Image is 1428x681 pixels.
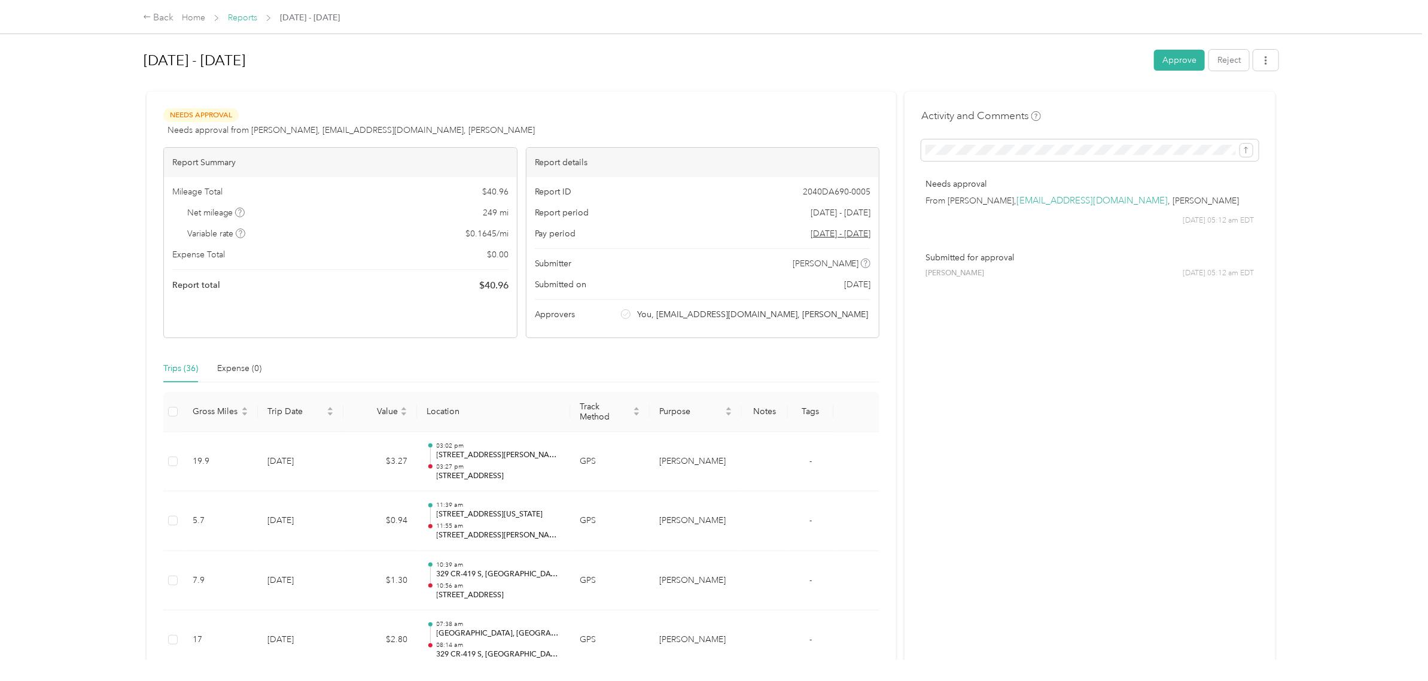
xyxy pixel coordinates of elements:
[258,432,343,492] td: [DATE]
[809,575,812,585] span: -
[183,551,258,611] td: 7.9
[183,432,258,492] td: 19.9
[650,610,742,670] td: Wayne Densch
[437,501,561,509] p: 11:39 am
[803,186,870,198] span: 2040DA690-0005
[187,206,245,219] span: Net mileage
[143,11,174,25] div: Back
[437,620,561,628] p: 07:38 am
[241,411,248,418] span: caret-down
[844,278,870,291] span: [DATE]
[1209,50,1249,71] button: Reject
[535,227,576,240] span: Pay period
[258,610,343,670] td: [DATE]
[793,257,859,270] span: [PERSON_NAME]
[144,46,1146,75] h1: Sep 21 - Oct 4, 2025
[437,590,561,601] p: [STREET_ADDRESS]
[809,634,812,644] span: -
[343,491,417,551] td: $0.94
[241,405,248,412] span: caret-up
[479,278,509,293] span: $ 40.96
[182,13,205,23] a: Home
[650,432,742,492] td: Wayne Densch
[925,194,1255,207] p: From [PERSON_NAME], , [PERSON_NAME]
[465,227,509,240] span: $ 0.1645 / mi
[570,432,650,492] td: GPS
[535,206,589,219] span: Report period
[1183,215,1255,226] span: [DATE] 05:12 am EDT
[637,308,869,321] span: You, [EMAIL_ADDRESS][DOMAIN_NAME], [PERSON_NAME]
[437,649,561,660] p: 329 CR-419 S, [GEOGRAPHIC_DATA], [GEOGRAPHIC_DATA]
[172,279,220,291] span: Report total
[163,108,239,122] span: Needs Approval
[535,186,572,198] span: Report ID
[437,442,561,450] p: 03:02 pm
[570,551,650,611] td: GPS
[570,610,650,670] td: GPS
[183,392,258,432] th: Gross Miles
[164,148,517,177] div: Report Summary
[925,268,984,279] span: [PERSON_NAME]
[650,392,742,432] th: Purpose
[809,456,812,466] span: -
[650,551,742,611] td: Wayne Densch
[483,206,509,219] span: 249 mi
[535,278,587,291] span: Submitted on
[725,411,732,418] span: caret-down
[217,362,261,375] div: Expense (0)
[172,248,225,261] span: Expense Total
[659,406,723,416] span: Purpose
[228,13,257,23] a: Reports
[437,628,561,639] p: [GEOGRAPHIC_DATA], [GEOGRAPHIC_DATA]
[437,522,561,530] p: 11:55 am
[267,406,324,416] span: Trip Date
[925,251,1255,264] p: Submitted for approval
[437,569,561,580] p: 329 CR-419 S, [GEOGRAPHIC_DATA], [GEOGRAPHIC_DATA]
[187,227,246,240] span: Variable rate
[258,551,343,611] td: [DATE]
[921,108,1041,123] h4: Activity and Comments
[725,405,732,412] span: caret-up
[1154,50,1205,71] button: Approve
[925,178,1255,190] p: Needs approval
[417,392,570,432] th: Location
[343,392,417,432] th: Value
[183,491,258,551] td: 5.7
[353,406,398,416] span: Value
[258,491,343,551] td: [DATE]
[437,582,561,590] p: 10:56 am
[400,405,407,412] span: caret-up
[172,186,223,198] span: Mileage Total
[168,124,535,136] span: Needs approval from [PERSON_NAME], [EMAIL_ADDRESS][DOMAIN_NAME], [PERSON_NAME]
[327,411,334,418] span: caret-down
[437,561,561,569] p: 10:39 am
[343,551,417,611] td: $1.30
[400,411,407,418] span: caret-down
[811,206,870,219] span: [DATE] - [DATE]
[193,406,239,416] span: Gross Miles
[1361,614,1428,681] iframe: Everlance-gr Chat Button Frame
[487,248,509,261] span: $ 0.00
[437,471,561,482] p: [STREET_ADDRESS]
[633,405,640,412] span: caret-up
[809,515,812,525] span: -
[1183,268,1255,279] span: [DATE] 05:12 am EDT
[650,491,742,551] td: Wayne Densch
[437,641,561,649] p: 08:14 am
[535,308,576,321] span: Approvers
[811,227,870,240] span: Go to pay period
[327,405,334,412] span: caret-up
[580,402,631,422] span: Track Method
[258,392,343,432] th: Trip Date
[163,362,198,375] div: Trips (36)
[535,257,572,270] span: Submitter
[788,392,834,432] th: Tags
[183,610,258,670] td: 17
[437,450,561,461] p: [STREET_ADDRESS][PERSON_NAME]
[526,148,879,177] div: Report details
[343,432,417,492] td: $3.27
[570,392,650,432] th: Track Method
[742,392,788,432] th: Notes
[482,186,509,198] span: $ 40.96
[633,411,640,418] span: caret-down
